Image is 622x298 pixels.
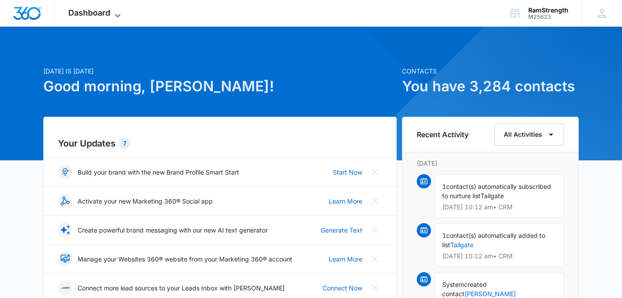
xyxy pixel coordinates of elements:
button: All Activities [494,123,564,146]
button: Close [368,194,382,208]
h1: Good morning, [PERSON_NAME]! [43,76,397,97]
a: Connect Now [323,283,362,293]
button: Close [368,281,382,295]
p: Manage your Websites 360® website from your Marketing 360® account [78,254,292,264]
p: Build your brand with the new Brand Profile Smart Start [78,167,239,177]
p: Create powerful brand messaging with our new AI text generator [78,225,268,235]
p: Connect more lead sources to your Leads Inbox with [PERSON_NAME] [78,283,285,293]
h1: You have 3,284 contacts [402,76,579,97]
span: 1 [442,183,446,190]
a: Learn More [329,254,362,264]
div: account name [528,7,568,14]
a: Learn More [329,196,362,206]
span: Dashboard [68,8,110,17]
a: [PERSON_NAME] [464,290,516,298]
p: [DATE] [417,159,564,168]
div: account id [528,14,568,20]
span: System [442,281,464,288]
button: Close [368,252,382,266]
p: Activate your new Marketing 360® Social app [78,196,213,206]
p: [DATE] 10:12 am • CRM [442,253,556,259]
span: 1 [442,232,446,239]
p: Contacts [402,66,579,76]
button: Close [368,223,382,237]
p: [DATE] is [DATE] [43,66,397,76]
h6: Recent Activity [417,129,469,140]
span: Tailgate [481,192,504,200]
a: Start Now [333,167,362,177]
span: created contact [442,281,487,298]
button: Close [368,165,382,179]
p: [DATE] 10:12 am • CRM [442,204,556,210]
a: Tailgate [450,241,473,249]
span: contact(s) automatically added to list [442,232,545,249]
a: Generate Text [321,225,362,235]
span: contact(s) automatically subscribed to nurture list [442,183,551,200]
div: 7 [119,138,130,149]
h2: Your Updates [58,137,382,150]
